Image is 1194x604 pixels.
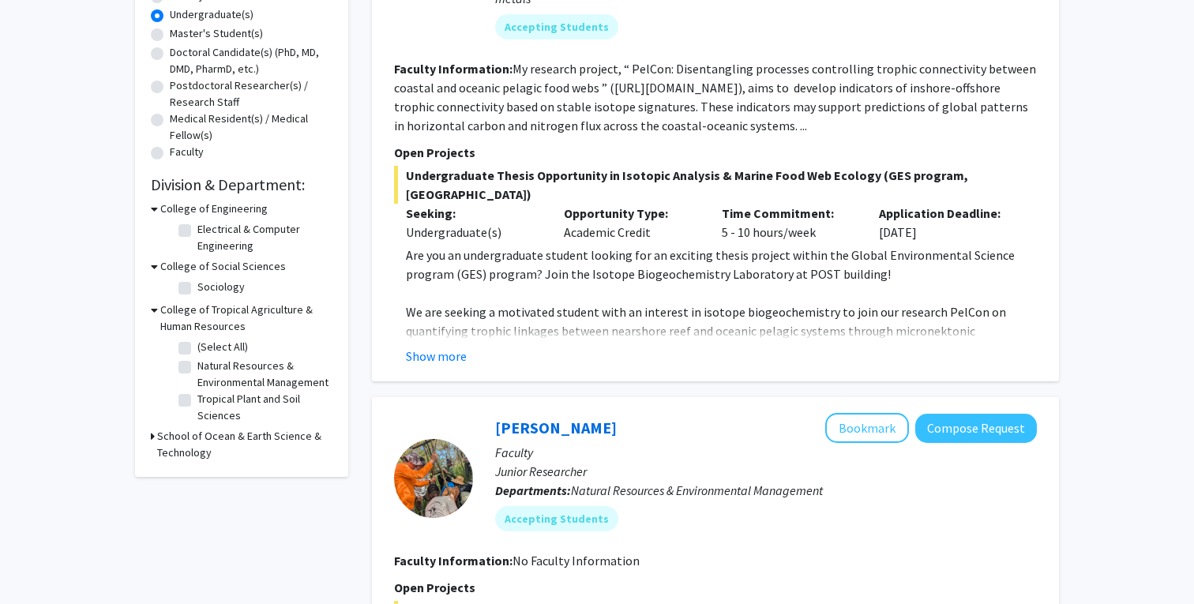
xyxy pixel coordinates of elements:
[160,201,268,217] h3: College of Engineering
[495,14,618,39] mat-chip: Accepting Students
[564,204,698,223] p: Opportunity Type:
[197,339,248,355] label: (Select All)
[406,204,540,223] p: Seeking:
[160,258,286,275] h3: College of Social Sciences
[406,347,467,366] button: Show more
[495,418,617,437] a: [PERSON_NAME]
[197,279,245,295] label: Sociology
[394,166,1037,204] span: Undergraduate Thesis Opportunity in Isotopic Analysis & Marine Food Web Ecology (GES program, [GE...
[915,414,1037,443] button: Compose Request to Linden Schneider
[406,246,1037,283] p: Are you an undergraduate student looking for an exciting thesis project within the Global Environ...
[571,482,823,498] span: Natural Resources & Environmental Management
[394,61,513,77] b: Faculty Information:
[157,428,332,461] h3: School of Ocean & Earth Science & Technology
[879,204,1013,223] p: Application Deadline:
[394,553,513,568] b: Faculty Information:
[495,482,571,498] b: Departments:
[495,443,1037,462] p: Faculty
[394,578,1037,597] p: Open Projects
[170,25,263,42] label: Master's Student(s)
[151,175,332,194] h2: Division & Department:
[552,204,710,242] div: Academic Credit
[825,413,909,443] button: Add Linden Schneider to Bookmarks
[170,111,332,144] label: Medical Resident(s) / Medical Fellow(s)
[513,553,640,568] span: No Faculty Information
[170,44,332,77] label: Doctoral Candidate(s) (PhD, MD, DMD, PharmD, etc.)
[867,204,1025,242] div: [DATE]
[394,61,1036,133] fg-read-more: My research project, “ PelCon: Disentangling processes controlling trophic connectivity between c...
[170,77,332,111] label: Postdoctoral Researcher(s) / Research Staff
[160,302,332,335] h3: College of Tropical Agriculture & Human Resources
[197,391,329,424] label: Tropical Plant and Soil Sciences
[170,6,253,23] label: Undergraduate(s)
[197,358,329,391] label: Natural Resources & Environmental Management
[1127,533,1182,592] iframe: Chat
[710,204,868,242] div: 5 - 10 hours/week
[495,462,1037,481] p: Junior Researcher
[495,506,618,531] mat-chip: Accepting Students
[394,143,1037,162] p: Open Projects
[722,204,856,223] p: Time Commitment:
[406,302,1037,378] p: We are seeking a motivated student with an interest in isotope biogeochemistry to join our resear...
[197,221,329,254] label: Electrical & Computer Engineering
[170,144,204,160] label: Faculty
[406,223,540,242] div: Undergraduate(s)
